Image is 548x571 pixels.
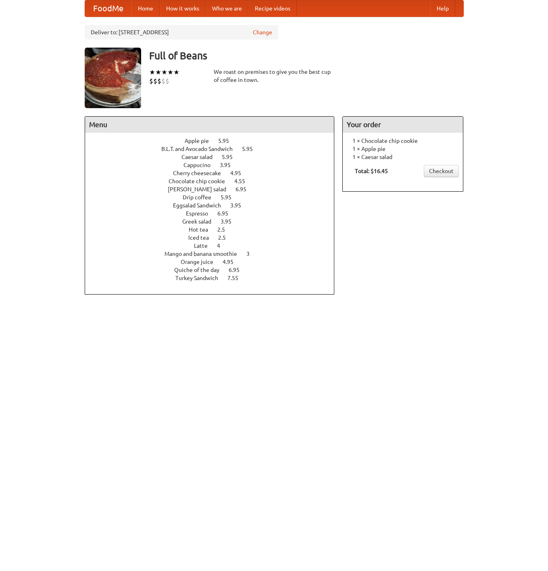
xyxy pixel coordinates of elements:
[347,137,459,145] li: 1 × Chocolate chip cookie
[161,146,268,152] a: B.L.T. and Avocado Sandwich 5.95
[189,226,240,233] a: Hot tea 2.5
[194,243,216,249] span: Latte
[149,48,464,64] h3: Full of Beans
[183,162,246,168] a: Cappucino 3.95
[188,234,217,241] span: Iced tea
[214,68,335,84] div: We roast on premises to give you the best cup of coffee in town.
[85,0,131,17] a: FoodMe
[218,138,237,144] span: 5.95
[235,186,254,192] span: 6.95
[246,251,258,257] span: 3
[85,25,278,40] div: Deliver to: [STREET_ADDRESS]
[220,162,239,168] span: 3.95
[234,178,253,184] span: 4.55
[206,0,248,17] a: Who we are
[161,146,241,152] span: B.L.T. and Avocado Sandwich
[227,275,246,281] span: 7.55
[430,0,455,17] a: Help
[230,202,249,209] span: 3.95
[169,178,260,184] a: Chocolate chip cookie 4.55
[217,243,228,249] span: 4
[173,170,229,176] span: Cherry cheesecake
[165,77,169,86] li: $
[221,194,240,201] span: 5.95
[221,218,240,225] span: 3.95
[217,210,236,217] span: 6.95
[165,251,265,257] a: Mango and banana smoothie 3
[229,267,248,273] span: 6.95
[157,77,161,86] li: $
[85,48,141,108] img: angular.jpg
[175,275,226,281] span: Turkey Sandwich
[168,186,261,192] a: [PERSON_NAME] salad 6.95
[169,178,233,184] span: Chocolate chip cookie
[194,243,235,249] a: Latte 4
[343,117,463,133] h4: Your order
[149,77,153,86] li: $
[85,117,334,133] h4: Menu
[222,154,241,160] span: 5.95
[173,202,229,209] span: Eggsalad Sandwich
[161,68,167,77] li: ★
[217,226,233,233] span: 2.5
[173,202,256,209] a: Eggsalad Sandwich 3.95
[248,0,297,17] a: Recipe videos
[218,234,234,241] span: 2.5
[223,259,242,265] span: 4.95
[355,168,388,174] b: Total: $16.45
[182,218,219,225] span: Greek salad
[186,210,243,217] a: Espresso 6.95
[174,267,227,273] span: Quiche of the day
[165,251,245,257] span: Mango and banana smoothie
[131,0,160,17] a: Home
[161,77,165,86] li: $
[153,77,157,86] li: $
[181,259,248,265] a: Orange juice 4.95
[347,145,459,153] li: 1 × Apple pie
[183,194,246,201] a: Drip coffee 5.95
[149,68,155,77] li: ★
[167,68,173,77] li: ★
[181,154,221,160] span: Caesar salad
[168,186,234,192] span: [PERSON_NAME] salad
[174,267,254,273] a: Quiche of the day 6.95
[175,275,253,281] a: Turkey Sandwich 7.55
[253,28,272,36] a: Change
[185,138,217,144] span: Apple pie
[183,194,219,201] span: Drip coffee
[181,154,248,160] a: Caesar salad 5.95
[173,170,256,176] a: Cherry cheesecake 4.95
[155,68,161,77] li: ★
[160,0,206,17] a: How it works
[182,218,246,225] a: Greek salad 3.95
[230,170,249,176] span: 4.95
[181,259,221,265] span: Orange juice
[186,210,216,217] span: Espresso
[347,153,459,161] li: 1 × Caesar salad
[242,146,261,152] span: 5.95
[188,234,241,241] a: Iced tea 2.5
[183,162,219,168] span: Cappucino
[185,138,244,144] a: Apple pie 5.95
[189,226,216,233] span: Hot tea
[173,68,179,77] li: ★
[424,165,459,177] a: Checkout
